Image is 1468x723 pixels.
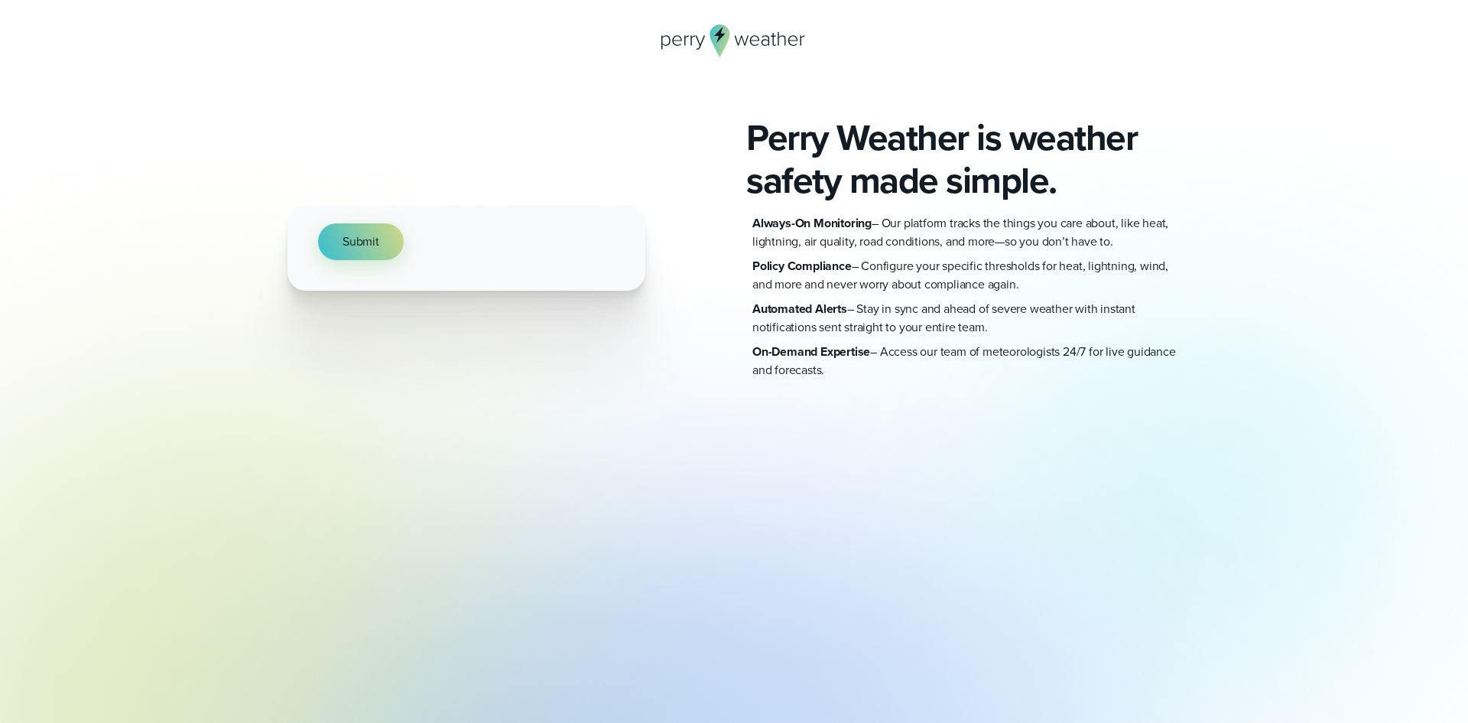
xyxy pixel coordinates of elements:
[752,214,1181,251] p: – Our platform tracks the things you care about, like heat, lightning, air quality, road conditio...
[318,223,404,260] button: Submit
[752,257,852,275] strong: Policy Compliance
[752,257,1181,294] p: – Configure your specific thresholds for heat, lightning, wind, and more and never worry about co...
[746,116,1181,202] h2: Perry Weather is weather safety made simple.
[752,343,1181,379] p: – Access our team of meteorologists 24/7 for live guidance and forecasts.
[343,233,379,251] span: Submit
[752,300,847,318] strong: Automated Alerts
[752,214,872,232] strong: Always-On Monitoring
[752,343,870,360] strong: On-Demand Expertise
[752,300,1181,337] p: – Stay in sync and ahead of severe weather with instant notifications sent straight to your entir...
